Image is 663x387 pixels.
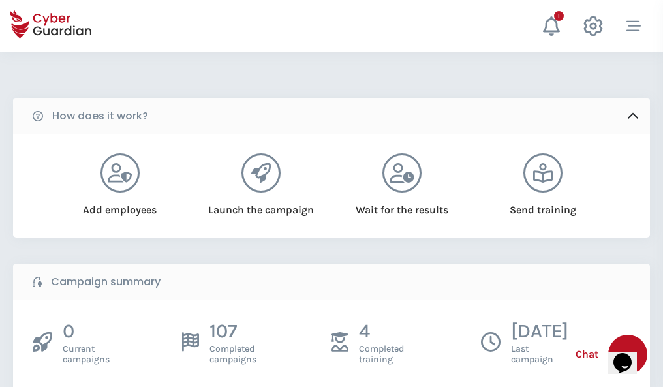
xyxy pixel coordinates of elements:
[554,11,564,21] div: +
[51,274,161,290] b: Campaign summary
[511,319,568,344] p: [DATE]
[576,347,598,362] span: Chat
[63,319,110,344] p: 0
[359,319,404,344] p: 4
[359,344,404,365] span: Completed training
[608,335,650,374] iframe: chat widget
[209,344,256,365] span: Completed campaigns
[63,344,110,365] span: Current campaigns
[66,193,174,218] div: Add employees
[209,319,256,344] p: 107
[511,344,568,365] span: Last campaign
[348,193,456,218] div: Wait for the results
[207,193,315,218] div: Launch the campaign
[489,193,597,218] div: Send training
[52,108,148,124] b: How does it work?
